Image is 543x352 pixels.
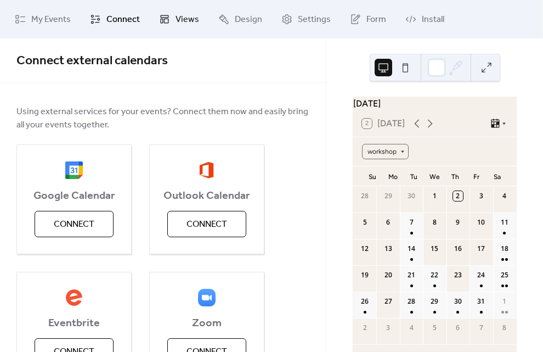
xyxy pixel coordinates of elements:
[342,4,394,34] a: Form
[360,323,370,333] div: 2
[406,217,416,227] div: 7
[151,4,207,34] a: Views
[298,13,331,26] span: Settings
[429,217,439,227] div: 8
[383,323,393,333] div: 3
[16,49,168,73] span: Connect external calendars
[404,166,425,186] div: Tu
[453,297,463,306] div: 30
[500,217,510,227] div: 11
[429,244,439,254] div: 15
[353,97,516,110] div: [DATE]
[31,13,71,26] span: My Events
[406,270,416,280] div: 21
[383,217,393,227] div: 6
[199,161,214,179] img: outlook
[362,166,383,186] div: Su
[360,244,370,254] div: 12
[186,218,227,231] span: Connect
[167,211,246,237] button: Connect
[429,191,439,201] div: 1
[476,191,486,201] div: 3
[500,323,510,333] div: 8
[360,191,370,201] div: 28
[150,317,264,330] span: Zoom
[198,289,216,306] img: zoom
[360,270,370,280] div: 19
[35,211,114,237] button: Connect
[273,4,339,34] a: Settings
[17,189,131,203] span: Google Calendar
[406,244,416,254] div: 14
[406,191,416,201] div: 30
[54,218,94,231] span: Connect
[383,191,393,201] div: 29
[406,323,416,333] div: 4
[453,217,463,227] div: 9
[500,191,510,201] div: 4
[429,270,439,280] div: 22
[425,166,445,186] div: We
[476,217,486,227] div: 10
[366,13,386,26] span: Form
[476,323,486,333] div: 7
[397,4,452,34] a: Install
[360,217,370,227] div: 5
[360,297,370,306] div: 26
[150,189,264,203] span: Outlook Calendar
[406,297,416,306] div: 28
[445,166,466,186] div: Th
[383,244,393,254] div: 13
[17,317,131,330] span: Eventbrite
[453,323,463,333] div: 6
[476,270,486,280] div: 24
[383,270,393,280] div: 20
[176,13,199,26] span: Views
[422,13,444,26] span: Install
[65,161,83,179] img: google
[235,13,262,26] span: Design
[383,166,404,186] div: Mo
[429,323,439,333] div: 5
[82,4,148,34] a: Connect
[500,244,510,254] div: 18
[487,166,507,186] div: Sa
[500,270,510,280] div: 25
[16,105,309,132] span: Using external services for your events? Connect them now and easily bring all your events together.
[7,4,79,34] a: My Events
[500,297,510,306] div: 1
[383,297,393,306] div: 27
[453,244,463,254] div: 16
[429,297,439,306] div: 29
[476,297,486,306] div: 31
[453,270,463,280] div: 23
[453,191,463,201] div: 2
[106,13,140,26] span: Connect
[210,4,270,34] a: Design
[466,166,487,186] div: Fr
[65,289,83,306] img: eventbrite
[476,244,486,254] div: 17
